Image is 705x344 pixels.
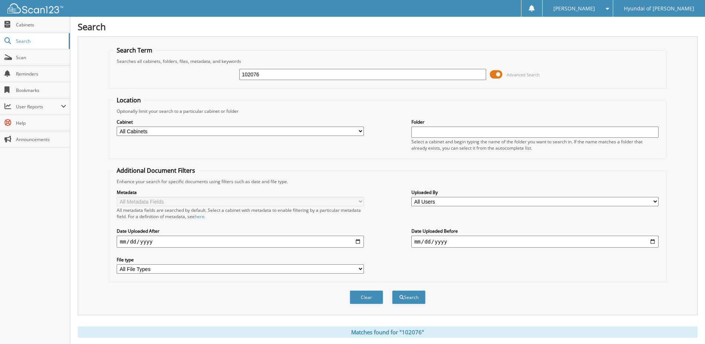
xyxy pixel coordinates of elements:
[411,236,659,248] input: end
[117,189,364,195] label: Metadata
[117,257,364,263] label: File type
[113,178,662,185] div: Enhance your search for specific documents using filters such as date and file type.
[16,22,66,28] span: Cabinets
[553,6,595,11] span: [PERSON_NAME]
[117,236,364,248] input: start
[624,6,694,11] span: Hyundai of [PERSON_NAME]
[78,20,698,33] h1: Search
[7,3,63,13] img: scan123-logo-white.svg
[411,228,659,234] label: Date Uploaded Before
[117,119,364,125] label: Cabinet
[16,120,66,126] span: Help
[16,54,66,61] span: Scan
[16,103,61,110] span: User Reports
[411,138,659,151] div: Select a cabinet and begin typing the name of the folder you want to search in. If the name match...
[113,58,662,64] div: Searches all cabinets, folders, files, metadata, and keywords
[16,87,66,93] span: Bookmarks
[16,71,66,77] span: Reminders
[411,189,659,195] label: Uploaded By
[113,108,662,114] div: Optionally limit your search to a particular cabinet or folder
[16,136,66,143] span: Announcements
[195,213,204,220] a: here
[113,96,145,104] legend: Location
[507,72,540,77] span: Advanced Search
[117,228,364,234] label: Date Uploaded After
[113,46,156,54] legend: Search Term
[350,290,383,304] button: Clear
[113,166,199,175] legend: Additional Document Filters
[78,327,698,338] div: Matches found for "102076"
[392,290,426,304] button: Search
[117,207,364,220] div: All metadata fields are searched by default. Select a cabinet with metadata to enable filtering b...
[16,38,65,44] span: Search
[411,119,659,125] label: Folder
